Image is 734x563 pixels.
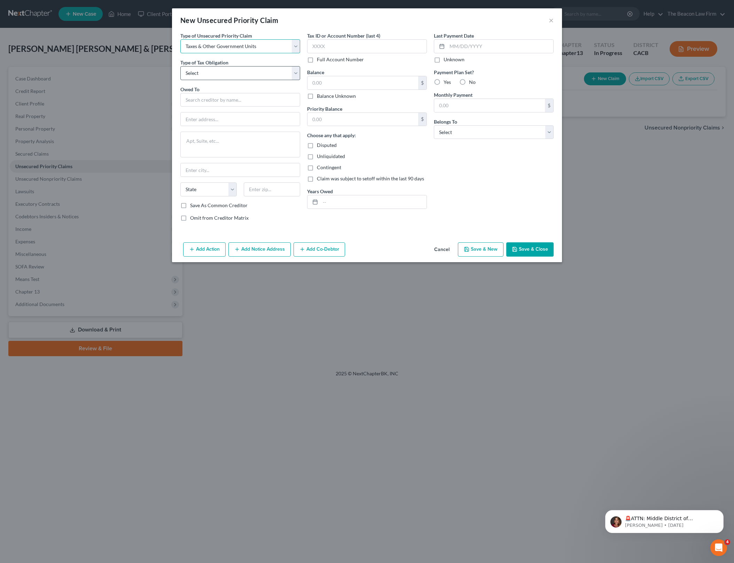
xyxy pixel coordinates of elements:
input: 0.00 [434,99,545,112]
span: Claim was subject to setoff within the last 90 days [317,175,424,181]
input: Search creditor by name... [180,93,300,107]
label: Save As Common Creditor [190,202,248,209]
span: Disputed [317,142,337,148]
span: Yes [444,79,451,85]
input: Enter zip... [244,182,300,196]
button: Add Action [183,242,226,257]
input: 0.00 [307,113,418,126]
div: $ [545,99,553,112]
button: Save & New [458,242,503,257]
label: Years Owed [307,188,333,195]
input: Enter address... [181,112,300,126]
label: Choose any that apply: [307,132,356,139]
span: Owed To [180,86,200,92]
label: Balance [307,69,324,76]
span: 4 [725,539,730,545]
button: Add Notice Address [228,242,291,257]
label: Priority Balance [307,105,342,112]
button: Cancel [429,243,455,257]
input: 0.00 [307,76,418,89]
span: Unliquidated [317,153,345,159]
span: Contingent [317,164,341,170]
div: $ [418,113,427,126]
span: Omit from Creditor Matrix [190,215,249,221]
button: Add Co-Debtor [294,242,345,257]
iframe: Intercom notifications message [595,495,734,544]
input: MM/DD/YYYY [447,40,553,53]
button: × [549,16,554,24]
input: Enter city... [181,163,300,177]
span: Type of Tax Obligation [180,60,228,65]
label: Full Account Number [317,56,364,63]
label: Payment Plan Set? [434,69,554,76]
span: Type of Unsecured Priority Claim [180,33,252,39]
label: Unknown [444,56,464,63]
button: Save & Close [506,242,554,257]
label: Balance Unknown [317,93,356,100]
span: Belongs To [434,119,457,125]
input: XXXX [307,39,427,53]
label: Tax ID or Account Number (last 4) [307,32,380,39]
div: New Unsecured Priority Claim [180,15,278,25]
label: Monthly Payment [434,91,473,99]
input: -- [320,195,427,209]
label: Last Payment Date [434,32,474,39]
div: $ [418,76,427,89]
span: No [469,79,476,85]
iframe: Intercom live chat [710,539,727,556]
